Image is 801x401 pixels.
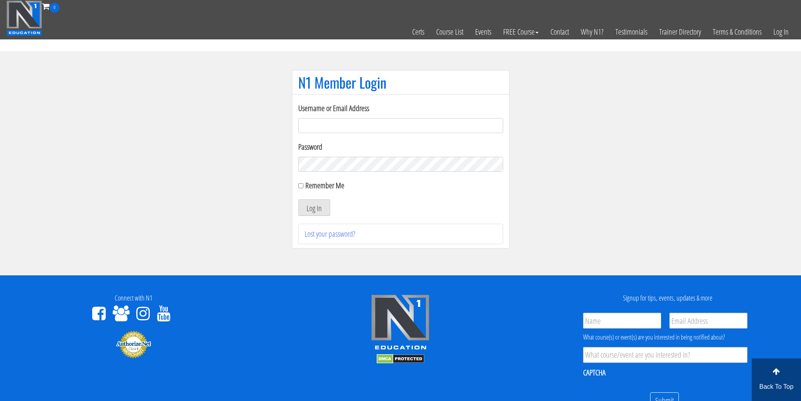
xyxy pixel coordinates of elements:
[540,294,795,302] h4: Signup for tips, events, updates & more
[469,13,497,51] a: Events
[430,13,469,51] a: Course List
[305,180,344,191] label: Remember Me
[653,13,707,51] a: Trainer Directory
[298,102,503,114] label: Username or Email Address
[610,13,653,51] a: Testimonials
[707,13,768,51] a: Terms & Conditions
[42,1,59,11] a: 0
[406,13,430,51] a: Certs
[305,228,355,239] a: Lost your password?
[298,74,503,90] h1: N1 Member Login
[583,332,747,342] div: What course(s) or event(s) are you interested in being notified about?
[669,313,747,329] input: Email Address
[50,3,59,13] span: 0
[6,294,261,302] h4: Connect with N1
[583,313,661,329] input: Name
[768,13,795,51] a: Log In
[371,294,430,353] img: n1-edu-logo
[497,13,545,51] a: FREE Course
[6,0,42,36] img: n1-education
[583,368,606,378] label: CAPTCHA
[116,330,151,358] img: Authorize.Net Merchant - Click to Verify
[752,382,801,392] p: Back To Top
[298,141,503,153] label: Password
[575,13,610,51] a: Why N1?
[377,354,424,364] img: DMCA.com Protection Status
[545,13,575,51] a: Contact
[583,347,747,363] input: What course/event are you interested in?
[298,199,330,216] button: Log In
